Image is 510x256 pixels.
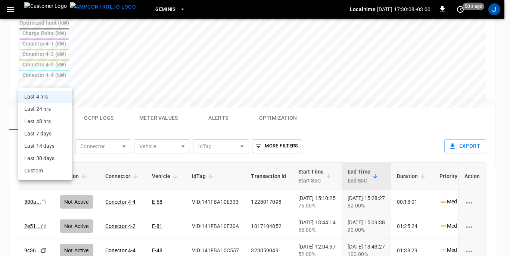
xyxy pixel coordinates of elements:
[18,115,72,128] li: Last 48 hrs
[18,91,72,103] li: Last 4 hrs
[18,128,72,140] li: Last 7 days
[18,103,72,115] li: Last 24 hrs
[18,140,72,152] li: Last 14 days
[18,165,72,177] li: Custom
[18,152,72,165] li: Last 30 days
